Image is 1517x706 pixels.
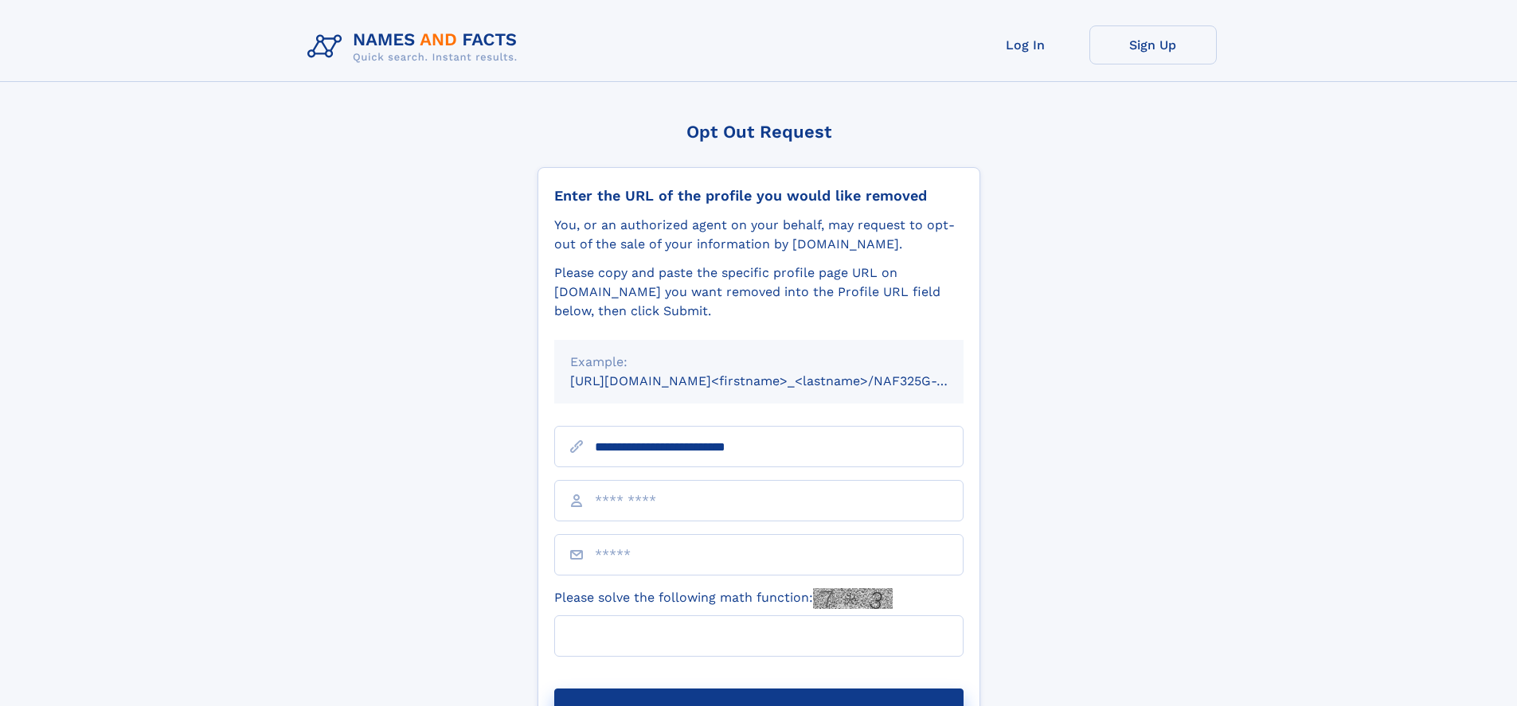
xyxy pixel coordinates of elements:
div: You, or an authorized agent on your behalf, may request to opt-out of the sale of your informatio... [554,216,964,254]
a: Sign Up [1089,25,1217,64]
img: Logo Names and Facts [301,25,530,68]
label: Please solve the following math function: [554,588,893,609]
small: [URL][DOMAIN_NAME]<firstname>_<lastname>/NAF325G-xxxxxxxx [570,373,994,388]
a: Log In [962,25,1089,64]
div: Enter the URL of the profile you would like removed [554,187,964,205]
div: Opt Out Request [538,122,980,142]
div: Please copy and paste the specific profile page URL on [DOMAIN_NAME] you want removed into the Pr... [554,263,964,321]
div: Example: [570,353,948,372]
